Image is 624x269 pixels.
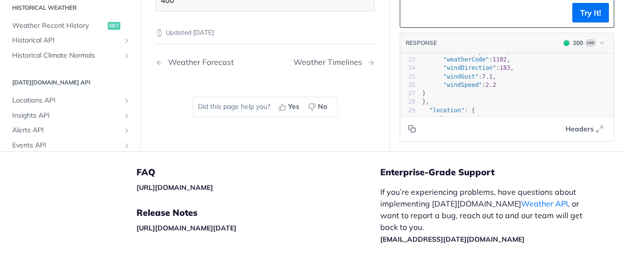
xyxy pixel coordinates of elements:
span: "lat" [436,115,454,122]
div: 200 [573,38,583,47]
span: Locations API [12,96,120,105]
span: } [422,90,426,97]
h5: Enterprise-Grade Support [380,166,600,178]
button: Show subpages for Locations API [123,97,131,104]
button: Yes [275,100,305,114]
div: 24 [400,64,415,72]
div: 30 [400,114,415,123]
span: 7.1 [482,73,493,80]
button: Show subpages for Historical API [123,37,131,44]
a: Weather Recent Historyget [7,18,133,33]
span: Yes [288,102,299,112]
button: Copy to clipboard [405,122,419,136]
p: If you’re experiencing problems, have questions about implementing [DATE][DOMAIN_NAME] , or want ... [380,186,584,245]
button: Show subpages for Events API [123,142,131,149]
span: : [422,81,496,88]
button: Try It! [572,2,609,22]
a: Weather API [521,199,568,208]
a: [URL][DOMAIN_NAME][DATE] [136,224,236,232]
a: Historical APIShow subpages for Historical API [7,33,133,48]
span: Historical API [12,36,120,45]
div: 27 [400,89,415,98]
span: Alerts API [12,125,120,135]
button: Show subpages for Alerts API [123,126,131,134]
span: 200 [564,40,569,45]
a: Insights APIShow subpages for Insights API [7,108,133,123]
button: RESPONSE [405,38,437,48]
div: Weather Forecast [163,58,234,67]
span: 2.2 [486,81,496,88]
span: : , [422,115,493,122]
h5: Release Notes [136,207,380,219]
span: get [108,21,120,29]
span: Weather Recent History [12,21,105,30]
span: : , [422,56,510,63]
span: : , [422,64,514,71]
button: Show subpages for Insights API [123,111,131,119]
a: [URL][DOMAIN_NAME] [136,183,213,192]
div: 26 [400,81,415,89]
h5: FAQ [136,166,380,178]
span: Insights API [12,110,120,120]
span: "windDirection" [443,64,496,71]
span: "weatherCode" [443,56,489,63]
nav: Pagination Controls [156,48,375,77]
span: }, [422,98,429,105]
span: "location" [429,106,464,113]
p: Updated [DATE] [156,28,375,38]
span: "windSpeed" [443,81,482,88]
button: Show subpages for Historical Climate Normals [123,51,131,59]
a: Next Page: Weather Timelines [293,58,375,67]
div: Weather Timelines [293,58,367,67]
span: Historical Climate Normals [12,50,120,60]
span: 1102 [493,56,507,63]
span: : , [422,73,496,80]
span: Events API [12,141,120,150]
a: Events APIShow subpages for Events API [7,138,133,153]
div: 28 [400,98,415,106]
a: Alerts APIShow subpages for Alerts API [7,123,133,138]
button: Headers [560,122,609,136]
button: No [305,100,332,114]
div: 29 [400,106,415,114]
a: Locations APIShow subpages for Locations API [7,93,133,108]
span: 10.198651 [457,115,489,122]
button: Copy to clipboard [405,5,419,20]
span: Headers [565,124,594,134]
button: 200200Log [559,38,609,47]
a: Historical Climate NormalsShow subpages for Historical Climate Normals [7,48,133,62]
a: [EMAIL_ADDRESS][DATE][DOMAIN_NAME] [380,235,525,244]
div: 23 [400,56,415,64]
div: Did this page help you? [193,97,338,117]
div: 25 [400,72,415,81]
span: : { [422,106,475,113]
h2: Historical Weather [7,3,133,12]
span: Log [585,39,596,46]
span: No [318,102,327,112]
h2: [DATE][DOMAIN_NAME] API [7,78,133,87]
a: Previous Page: Weather Forecast [156,58,250,67]
span: 183 [500,64,510,71]
span: "windGust" [443,73,478,80]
